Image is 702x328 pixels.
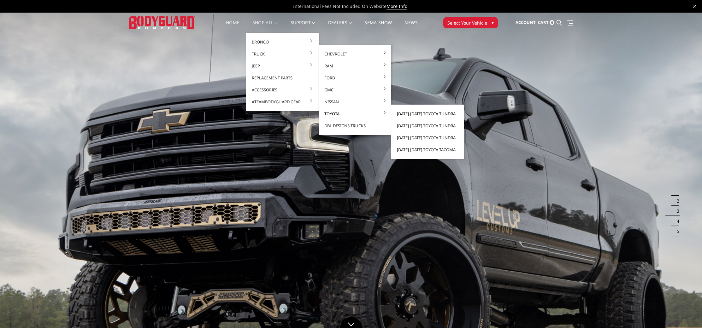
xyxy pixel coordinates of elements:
[321,84,389,96] a: GMC
[538,20,549,25] span: Cart
[129,16,195,29] img: BODYGUARD BUMPERS
[673,186,679,196] button: 1 of 5
[249,72,316,84] a: Replacement Parts
[670,298,702,328] iframe: Chat Widget
[394,144,461,156] a: [DATE]-[DATE] Toyota Tacoma
[328,20,352,33] a: Dealers
[394,120,461,132] a: [DATE]-[DATE] Toyota Tundra
[321,72,389,84] a: Ford
[249,36,316,48] a: Bronco
[321,96,389,108] a: Nissan
[492,19,494,26] span: ▾
[516,14,536,31] a: Account
[249,84,316,96] a: Accessories
[443,17,498,28] button: Select Your Vehicle
[291,20,316,33] a: Support
[516,20,536,25] span: Account
[340,317,362,328] a: Click to Down
[321,108,389,120] a: Toyota
[226,20,239,33] a: Home
[538,14,554,31] a: Cart 0
[673,196,679,206] button: 2 of 5
[394,108,461,120] a: [DATE]-[DATE] Toyota Tundra
[394,132,461,144] a: [DATE]-[DATE] Toyota Tundra
[321,60,389,72] a: Ram
[404,20,417,33] a: News
[249,96,316,108] a: #TeamBodyguard Gear
[321,120,389,132] a: DBL Designs Trucks
[249,60,316,72] a: Jeep
[252,20,278,33] a: shop all
[673,216,679,226] button: 4 of 5
[673,226,679,236] button: 5 of 5
[364,20,392,33] a: SEMA Show
[447,20,487,26] span: Select Your Vehicle
[673,206,679,216] button: 3 of 5
[249,48,316,60] a: Truck
[321,48,389,60] a: Chevrolet
[550,20,554,25] span: 0
[386,3,407,9] a: More Info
